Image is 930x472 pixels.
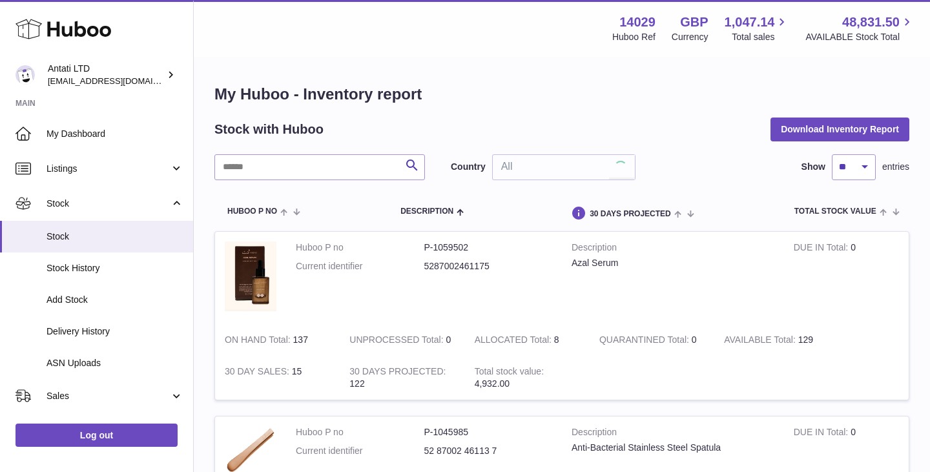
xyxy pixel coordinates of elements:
[724,334,798,348] strong: AVAILABLE Total
[400,207,453,216] span: Description
[46,231,183,243] span: Stock
[475,366,544,380] strong: Total stock value
[296,260,424,272] dt: Current identifier
[214,84,909,105] h1: My Huboo - Inventory report
[465,324,590,356] td: 8
[842,14,900,31] span: 48,831.50
[424,445,553,457] dd: 52 87002 46113 7
[882,161,909,173] span: entries
[692,334,697,345] span: 0
[784,232,909,324] td: 0
[15,424,178,447] a: Log out
[805,31,914,43] span: AVAILABLE Stock Total
[46,163,170,175] span: Listings
[46,128,183,140] span: My Dashboard
[46,198,170,210] span: Stock
[215,324,340,356] td: 137
[725,14,790,43] a: 1,047.14 Total sales
[424,426,553,438] dd: P-1045985
[227,207,277,216] span: Huboo P no
[349,366,446,380] strong: 30 DAYS PROJECTED
[725,14,775,31] span: 1,047.14
[794,242,851,256] strong: DUE IN Total
[714,324,839,356] td: 129
[612,31,656,43] div: Huboo Ref
[225,366,292,380] strong: 30 DAY SALES
[46,357,183,369] span: ASN Uploads
[732,31,789,43] span: Total sales
[619,14,656,31] strong: 14029
[572,257,774,269] div: Azal Serum
[46,294,183,306] span: Add Stock
[340,356,464,400] td: 122
[296,241,424,254] dt: Huboo P no
[225,334,293,348] strong: ON HAND Total
[214,121,324,138] h2: Stock with Huboo
[451,161,486,173] label: Country
[475,334,554,348] strong: ALLOCATED Total
[46,325,183,338] span: Delivery History
[572,241,774,257] strong: Description
[599,334,692,348] strong: QUARANTINED Total
[48,76,190,86] span: [EMAIL_ADDRESS][DOMAIN_NAME]
[801,161,825,173] label: Show
[48,63,164,87] div: Antati LTD
[805,14,914,43] a: 48,831.50 AVAILABLE Stock Total
[794,207,876,216] span: Total stock value
[475,378,510,389] span: 4,932.00
[15,65,35,85] img: toufic@antatiskin.com
[572,426,774,442] strong: Description
[590,210,671,218] span: 30 DAYS PROJECTED
[340,324,464,356] td: 0
[225,241,276,311] img: product image
[46,390,170,402] span: Sales
[46,262,183,274] span: Stock History
[424,260,553,272] dd: 5287002461175
[349,334,446,348] strong: UNPROCESSED Total
[296,426,424,438] dt: Huboo P no
[770,118,909,141] button: Download Inventory Report
[680,14,708,31] strong: GBP
[794,427,851,440] strong: DUE IN Total
[572,442,774,454] div: Anti-Bacterial Stainless Steel Spatula
[215,356,340,400] td: 15
[424,241,553,254] dd: P-1059502
[672,31,708,43] div: Currency
[296,445,424,457] dt: Current identifier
